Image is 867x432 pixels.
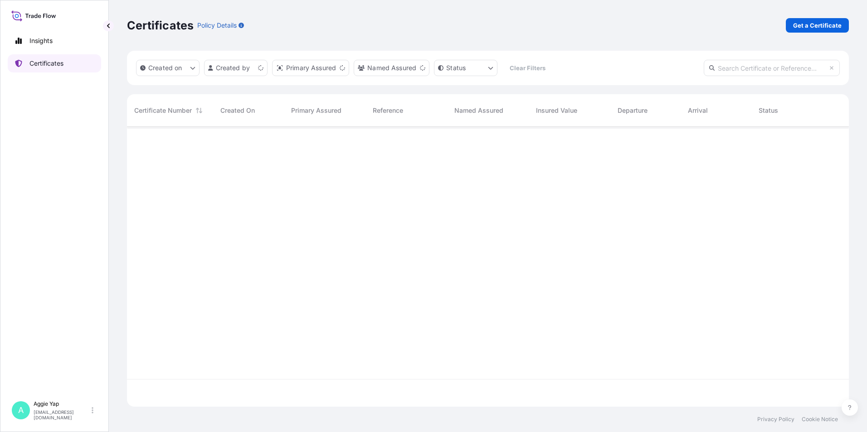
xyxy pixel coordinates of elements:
span: Reference [373,106,403,115]
a: Cookie Notice [802,416,838,423]
button: distributor Filter options [272,60,349,76]
p: Get a Certificate [793,21,842,30]
p: Named Assured [367,63,416,72]
button: cargoOwner Filter options [354,60,429,76]
span: Departure [618,106,648,115]
p: Aggie Yap [34,400,90,408]
span: Created On [220,106,255,115]
span: Named Assured [454,106,503,115]
a: Privacy Policy [757,416,794,423]
span: A [18,406,24,415]
button: certificateStatus Filter options [434,60,497,76]
p: Created by [216,63,250,72]
span: Status [759,106,778,115]
p: Clear Filters [510,63,546,72]
p: Insights [29,36,53,45]
button: Sort [194,105,205,116]
span: Certificate Number [134,106,192,115]
p: Certificates [29,59,63,68]
a: Get a Certificate [786,18,849,33]
p: Certificates [127,18,194,33]
button: createdOn Filter options [136,60,200,76]
a: Certificates [8,54,101,72]
span: Primary Assured [291,106,341,115]
button: Clear Filters [502,61,553,75]
p: Status [446,63,466,72]
a: Insights [8,32,101,50]
span: Insured Value [536,106,577,115]
input: Search Certificate or Reference... [704,60,840,76]
p: Policy Details [197,21,237,30]
p: [EMAIL_ADDRESS][DOMAIN_NAME] [34,409,90,420]
p: Created on [148,63,182,72]
button: createdBy Filter options [204,60,268,76]
span: Arrival [688,106,708,115]
p: Primary Assured [286,63,336,72]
